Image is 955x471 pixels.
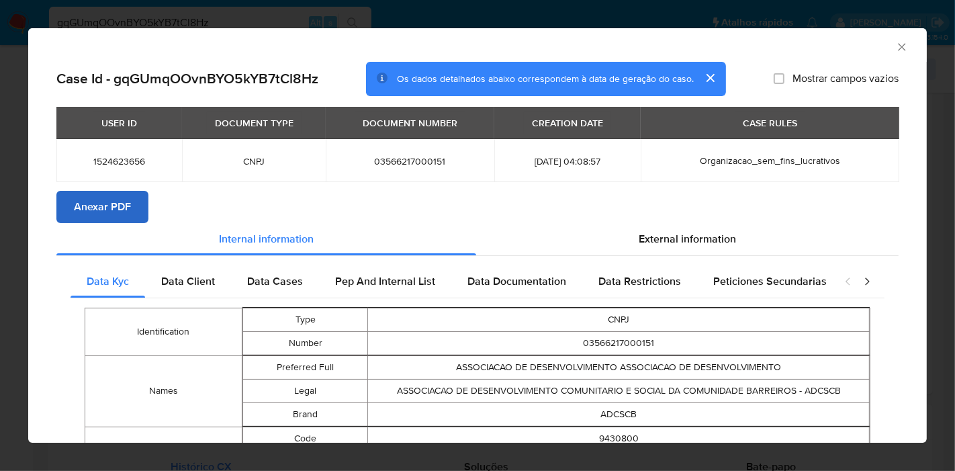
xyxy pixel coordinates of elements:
[87,273,129,289] span: Data Kyc
[198,155,310,167] span: CNPJ
[242,308,368,331] td: Type
[735,112,805,134] div: CASE RULES
[56,191,148,223] button: Anexar PDF
[368,308,870,331] td: CNPJ
[85,308,242,355] td: Identification
[56,70,318,87] h2: Case Id - gqGUmqOOvnBYO5kYB7tCl8Hz
[71,265,831,298] div: Detailed internal info
[368,402,870,426] td: ADCSCB
[74,192,131,222] span: Anexar PDF
[207,112,302,134] div: DOCUMENT TYPE
[56,223,899,255] div: Detailed info
[242,355,368,379] td: Preferred Full
[355,112,465,134] div: DOCUMENT NUMBER
[368,331,870,355] td: 03566217000151
[368,427,870,450] td: 9430800
[639,231,736,247] span: External information
[700,154,840,167] span: Organizacao_sem_fins_lucrativos
[598,273,681,289] span: Data Restrictions
[524,112,611,134] div: CREATION DATE
[713,273,827,289] span: Peticiones Secundarias
[73,155,166,167] span: 1524623656
[342,155,478,167] span: 03566217000151
[161,273,215,289] span: Data Client
[335,273,435,289] span: Pep And Internal List
[242,379,368,402] td: Legal
[467,273,566,289] span: Data Documentation
[242,331,368,355] td: Number
[397,72,694,85] span: Os dados detalhados abaixo correspondem à data de geração do caso.
[28,28,927,443] div: closure-recommendation-modal
[85,355,242,427] td: Names
[774,73,784,84] input: Mostrar campos vazios
[93,112,145,134] div: USER ID
[694,62,726,94] button: cerrar
[510,155,625,167] span: [DATE] 04:08:57
[368,355,870,379] td: ASSOCIACAO DE DESENVOLVIMENTO ASSOCIACAO DE DESENVOLVIMENTO
[242,402,368,426] td: Brand
[247,273,303,289] span: Data Cases
[242,427,368,450] td: Code
[368,379,870,402] td: ASSOCIACAO DE DESENVOLVIMENTO COMUNITARIO E SOCIAL DA COMUNIDADE BARREIROS - ADCSCB
[219,231,314,247] span: Internal information
[792,72,899,85] span: Mostrar campos vazios
[895,40,907,52] button: Fechar a janela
